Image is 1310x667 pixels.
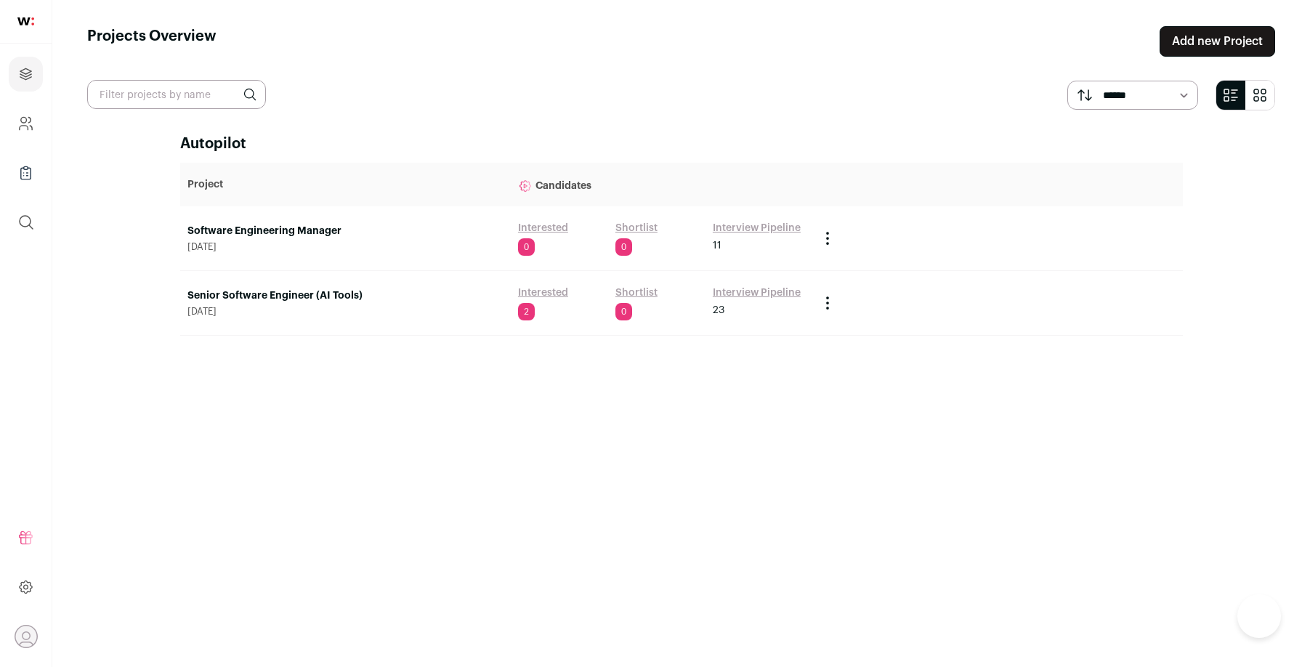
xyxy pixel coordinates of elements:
h1: Projects Overview [87,26,217,57]
span: 0 [518,238,535,256]
button: Project Actions [819,230,836,247]
a: Senior Software Engineer (AI Tools) [187,288,504,303]
a: Projects [9,57,43,92]
a: Add new Project [1160,26,1275,57]
img: wellfound-shorthand-0d5821cbd27db2630d0214b213865d53afaa358527fdda9d0ea32b1df1b89c2c.svg [17,17,34,25]
span: [DATE] [187,241,504,253]
span: 0 [615,303,632,320]
p: Project [187,177,504,192]
span: [DATE] [187,306,504,318]
iframe: Toggle Customer Support [1237,594,1281,638]
a: Interview Pipeline [713,221,801,235]
a: Shortlist [615,221,658,235]
a: Interested [518,286,568,300]
span: 0 [615,238,632,256]
span: 11 [713,238,721,253]
input: Filter projects by name [87,80,266,109]
a: Interested [518,221,568,235]
a: Software Engineering Manager [187,224,504,238]
a: Company and ATS Settings [9,106,43,141]
span: 23 [713,303,724,318]
a: Interview Pipeline [713,286,801,300]
a: Shortlist [615,286,658,300]
a: Company Lists [9,155,43,190]
button: Project Actions [819,294,836,312]
span: 2 [518,303,535,320]
button: Open dropdown [15,625,38,648]
h2: Autopilot [180,134,1183,154]
p: Candidates [518,170,804,199]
